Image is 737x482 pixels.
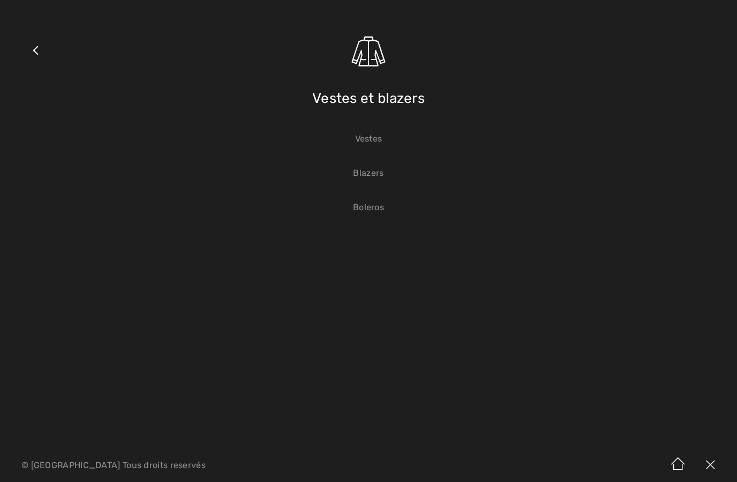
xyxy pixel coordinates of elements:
span: Vestes et blazers [312,79,425,117]
a: Blazers [22,161,715,185]
a: Boleros [22,196,715,219]
img: X [694,449,726,482]
img: Accueil [662,449,694,482]
a: Vestes [22,127,715,151]
p: © [GEOGRAPHIC_DATA] Tous droits reservés [21,462,433,469]
span: Chat [26,8,48,17]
